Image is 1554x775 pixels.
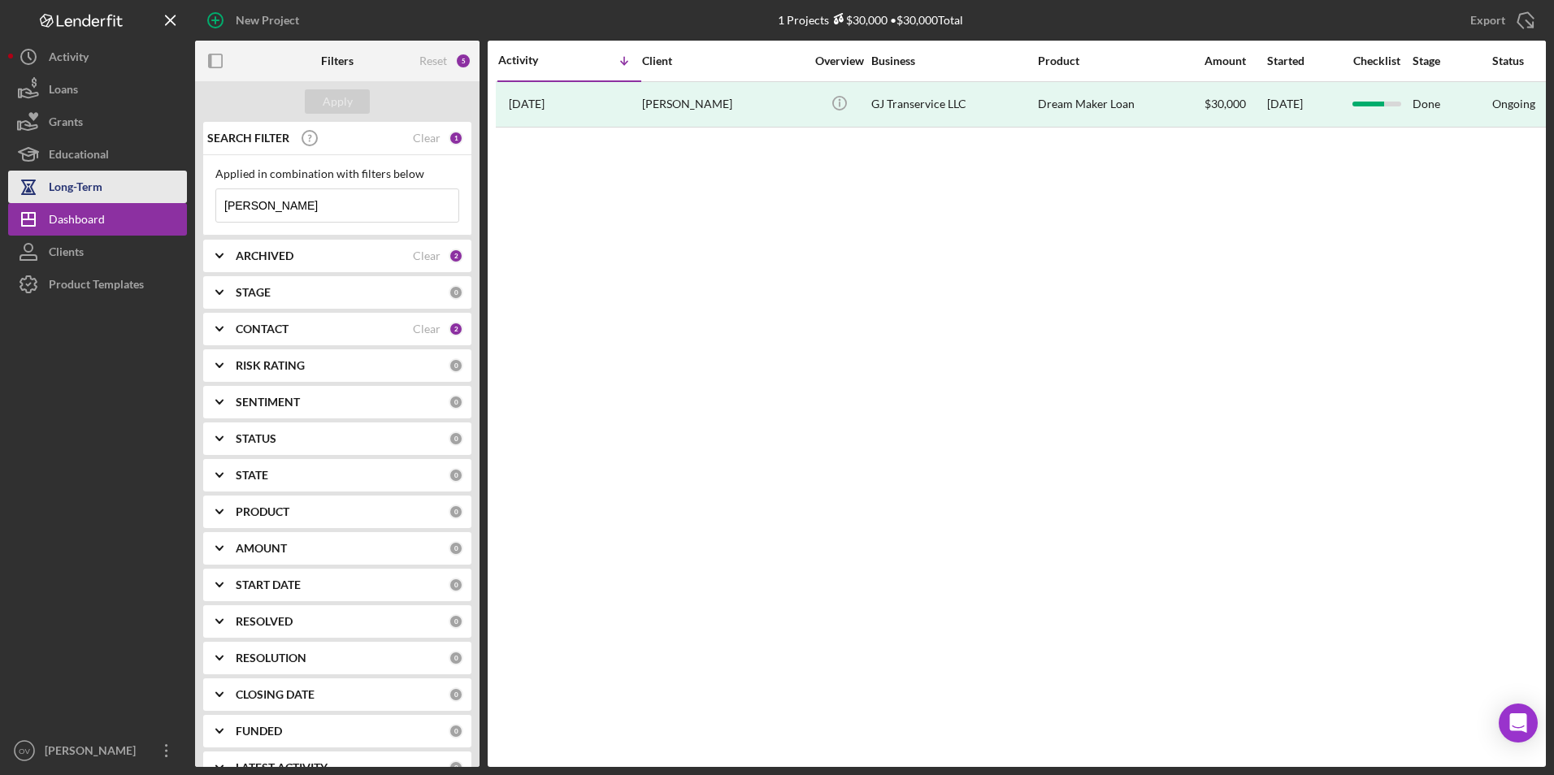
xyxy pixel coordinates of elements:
[236,725,282,738] b: FUNDED
[236,396,300,409] b: SENTIMENT
[1413,54,1491,67] div: Stage
[449,724,463,738] div: 0
[236,542,287,555] b: AMOUNT
[449,358,463,373] div: 0
[1038,83,1200,126] div: Dream Maker Loan
[236,505,289,518] b: PRODUCT
[1342,54,1411,67] div: Checklist
[8,73,187,106] button: Loans
[49,138,109,175] div: Educational
[236,615,293,628] b: RESOLVED
[1413,83,1491,126] div: Done
[449,468,463,483] div: 0
[1499,704,1538,743] div: Open Intercom Messenger
[809,54,870,67] div: Overview
[8,734,187,767] button: OV[PERSON_NAME]
[236,323,289,336] b: CONTACT
[49,236,84,272] div: Clients
[449,760,463,775] div: 0
[236,469,268,482] b: STATE
[1267,83,1340,126] div: [DATE]
[413,132,441,145] div: Clear
[1205,83,1265,126] div: $30,000
[871,83,1034,126] div: GJ Transervice LLC
[419,54,447,67] div: Reset
[413,323,441,336] div: Clear
[236,432,276,445] b: STATUS
[449,578,463,592] div: 0
[49,171,102,207] div: Long-Term
[41,734,146,771] div: [PERSON_NAME]
[49,73,78,110] div: Loans
[871,54,1034,67] div: Business
[215,167,459,180] div: Applied in combination with filters below
[1038,54,1200,67] div: Product
[413,249,441,262] div: Clear
[449,541,463,556] div: 0
[8,106,187,138] button: Grants
[449,651,463,665] div: 0
[449,431,463,446] div: 0
[8,268,187,301] button: Product Templates
[449,687,463,702] div: 0
[449,395,463,409] div: 0
[449,131,463,145] div: 1
[236,4,299,37] div: New Project
[236,578,301,591] b: START DATE
[778,13,963,27] div: 1 Projects • $30,000 Total
[207,132,289,145] b: SEARCH FILTER
[498,54,570,67] div: Activity
[1454,4,1546,37] button: Export
[8,41,187,73] button: Activity
[1205,54,1265,67] div: Amount
[1267,54,1340,67] div: Started
[305,89,370,114] button: Apply
[829,13,888,27] div: $30,000
[8,236,187,268] button: Clients
[642,54,805,67] div: Client
[236,359,305,372] b: RISK RATING
[449,614,463,629] div: 0
[509,97,545,110] time: 2024-06-17 15:08
[236,688,315,701] b: CLOSING DATE
[8,138,187,171] button: Educational
[449,504,463,519] div: 0
[323,89,353,114] div: Apply
[1492,97,1535,110] div: Ongoing
[236,286,271,299] b: STAGE
[449,322,463,336] div: 2
[236,249,293,262] b: ARCHIVED
[321,54,354,67] b: Filters
[1470,4,1505,37] div: Export
[195,4,315,37] button: New Project
[49,268,144,305] div: Product Templates
[236,761,328,774] b: LATEST ACTIVITY
[642,83,805,126] div: [PERSON_NAME]
[49,106,83,142] div: Grants
[8,171,187,203] button: Long-Term
[8,203,187,236] button: Dashboard
[449,285,463,300] div: 0
[455,53,471,69] div: 5
[49,203,105,240] div: Dashboard
[449,249,463,263] div: 2
[49,41,89,77] div: Activity
[236,652,306,665] b: RESOLUTION
[19,747,30,756] text: OV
